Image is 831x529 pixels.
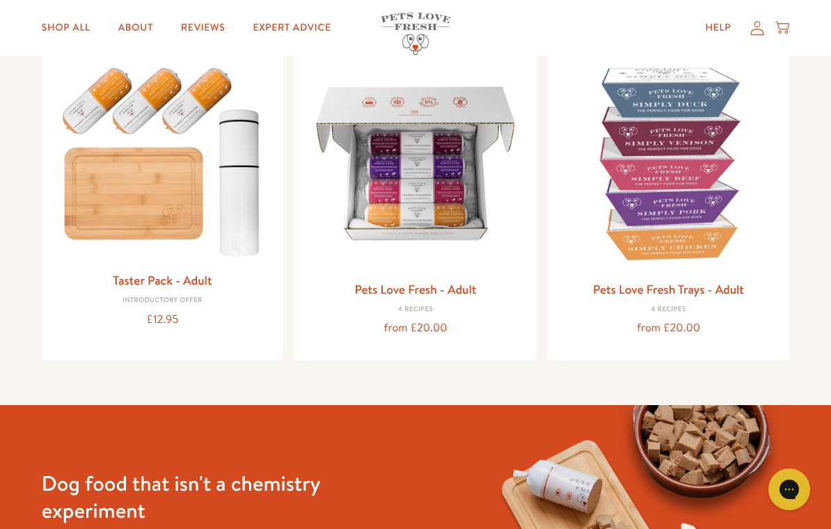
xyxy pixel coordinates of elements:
div: £12.95 [53,310,273,329]
a: Taster Pack - Adult [113,271,212,289]
a: Reviews [170,14,236,42]
a: Pets Love Fresh Trays - Adult [593,281,744,298]
a: About [107,14,164,42]
a: Expert Advice [242,14,342,42]
a: Pets Love Fresh - Adult [354,281,476,298]
img: Pets Love Fresh Trays - Adult [559,54,779,274]
a: Shop All [31,14,102,42]
div: 4 Recipes [559,306,779,314]
img: Pets Love Fresh [381,13,450,55]
div: Introductory Offer [53,297,273,305]
div: from £20.00 [306,319,525,338]
img: Taster Pack - Adult [53,54,273,264]
iframe: Gorgias live chat messenger [761,464,817,515]
a: Help [695,14,743,42]
h3: Dog food that isn't a chemistry experiment [42,470,347,524]
img: Pets Love Fresh - Adult [306,54,525,274]
div: 4 Recipes [306,306,525,314]
div: from £20.00 [559,319,779,338]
